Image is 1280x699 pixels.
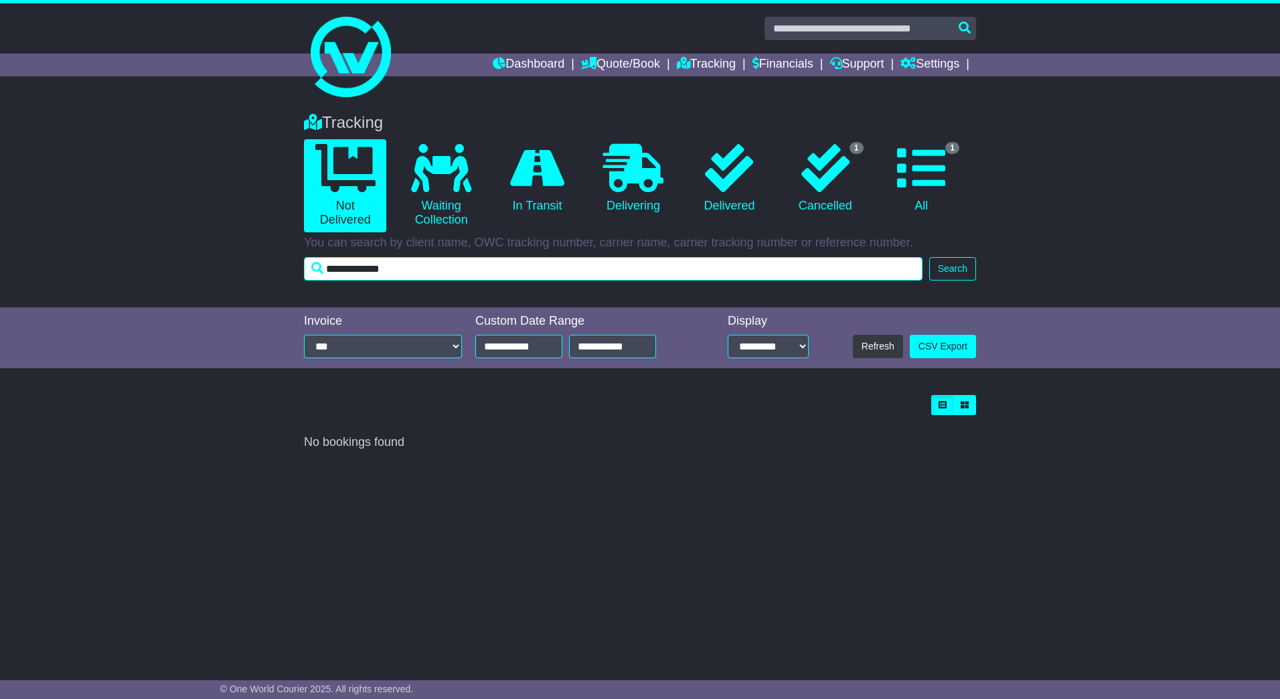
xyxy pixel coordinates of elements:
[297,113,983,133] div: Tracking
[304,139,386,232] a: Not Delivered
[493,54,564,76] a: Dashboard
[929,257,976,281] button: Search
[581,54,660,76] a: Quote/Book
[496,139,578,218] a: In Transit
[830,54,884,76] a: Support
[400,139,482,232] a: Waiting Collection
[784,139,866,218] a: 1 Cancelled
[592,139,674,218] a: Delivering
[304,314,462,329] div: Invoice
[728,314,809,329] div: Display
[304,435,976,450] div: No bookings found
[752,54,813,76] a: Financials
[853,335,903,358] button: Refresh
[677,54,736,76] a: Tracking
[688,139,771,218] a: Delivered
[220,684,414,694] span: © One World Courier 2025. All rights reserved.
[304,236,976,250] p: You can search by client name, OWC tracking number, carrier name, carrier tracking number or refe...
[475,314,690,329] div: Custom Date Range
[850,142,864,154] span: 1
[910,335,976,358] a: CSV Export
[880,139,963,218] a: 1 All
[900,54,959,76] a: Settings
[945,142,959,154] span: 1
